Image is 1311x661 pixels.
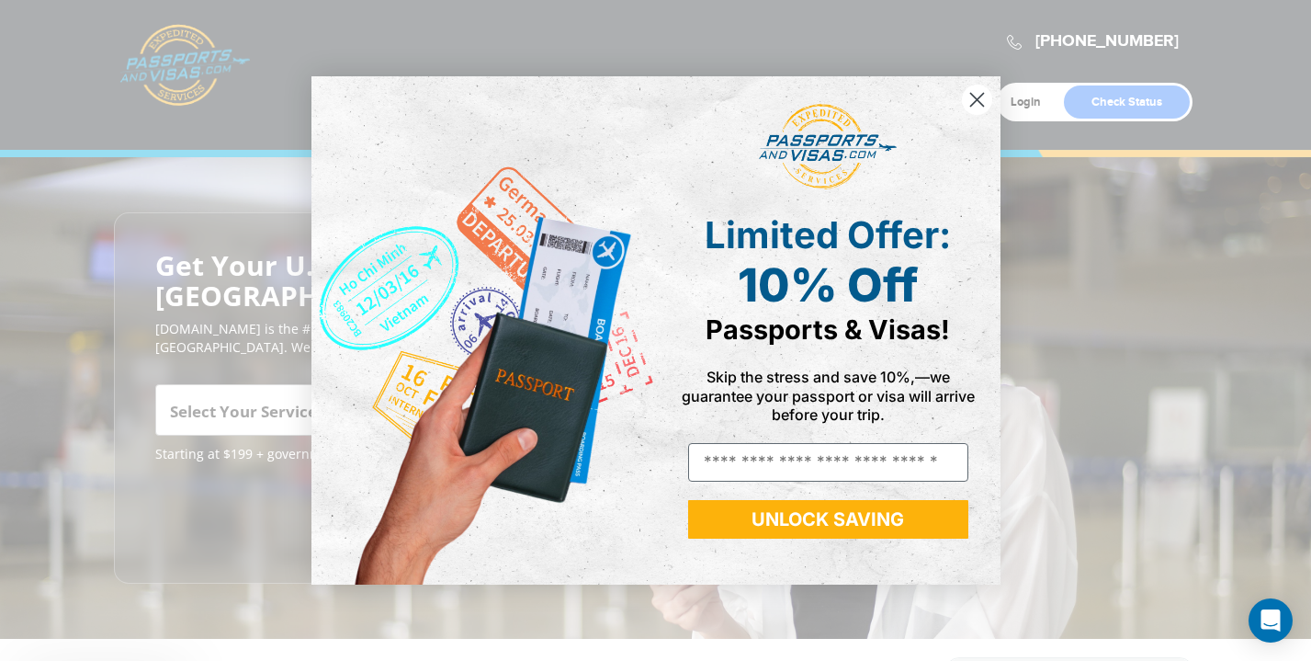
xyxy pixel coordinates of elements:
span: Skip the stress and save 10%,—we guarantee your passport or visa will arrive before your trip. [682,368,975,423]
button: Close dialog [961,84,993,116]
span: 10% Off [738,257,918,313]
img: passports and visas [759,104,897,190]
span: Limited Offer: [705,212,951,257]
span: Passports & Visas! [706,313,950,346]
img: de9cda0d-0715-46ca-9a25-073762a91ba7.png [311,76,656,585]
div: Open Intercom Messenger [1249,598,1293,643]
button: UNLOCK SAVING [688,500,968,539]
